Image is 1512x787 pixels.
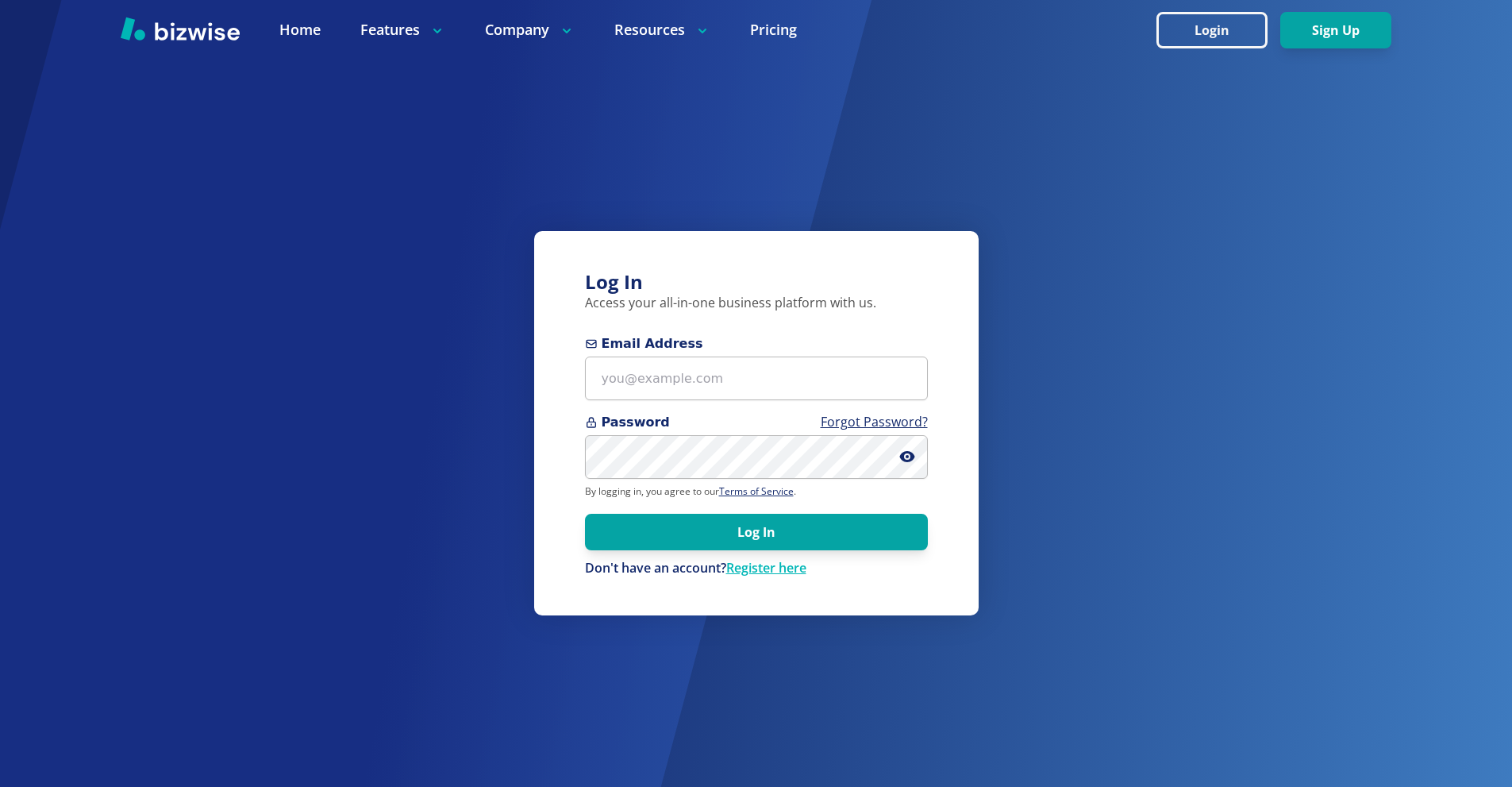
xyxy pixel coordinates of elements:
[719,484,794,498] a: Terms of Service
[585,560,928,577] p: Don't have an account?
[279,20,321,40] a: Home
[750,20,797,40] a: Pricing
[585,357,928,400] input: you@example.com
[585,514,928,550] button: Log In
[121,17,240,41] img: Bizwise Logo
[726,559,806,577] a: Register here
[614,20,710,40] p: Resources
[1156,12,1268,48] button: Login
[821,413,928,430] a: Forgot Password?
[485,20,575,40] p: Company
[585,334,928,353] span: Email Address
[1156,23,1280,38] a: Login
[585,560,928,577] div: Don't have an account?Register here
[1280,23,1391,38] a: Sign Up
[360,20,445,40] p: Features
[1280,12,1391,48] button: Sign Up
[585,295,928,312] p: Access your all-in-one business platform with us.
[585,413,928,432] span: Password
[585,485,928,498] p: By logging in, you agree to our .
[585,269,928,295] h3: Log In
